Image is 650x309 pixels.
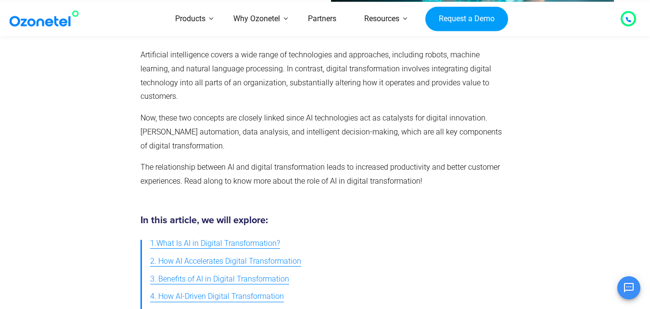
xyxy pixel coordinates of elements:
a: Resources [350,2,413,36]
a: Why Ozonetel [219,2,294,36]
span: Now, these two concepts are closely linked since AI technologies act as catalysts for digital inn... [140,113,502,150]
span: Artificial intelligence covers a wide range of technologies and approaches, including robots, mac... [140,50,491,101]
a: 3. Benefits of AI in Digital Transformation [150,270,289,288]
span: The relationship between AI and digital transformation leads to increased productivity and better... [140,162,500,186]
a: 4. How AI-Driven Digital Transformation [150,288,284,306]
span: 4. How AI-Driven Digital Transformation [150,290,284,304]
span: 3. Benefits of AI in Digital Transformation [150,272,289,286]
a: Products [161,2,219,36]
span: 1.What Is AI in Digital Transformation? [150,237,280,251]
span: 2. How AI Accelerates Digital Transformation [150,255,301,269]
a: Request a Demo [425,6,508,31]
a: 2. How AI Accelerates Digital Transformation [150,253,301,270]
a: 1.What Is AI in Digital Transformation? [150,235,280,253]
h5: In this article, we will explore: [140,215,506,225]
button: Open chat [617,276,640,299]
a: Partners [294,2,350,36]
